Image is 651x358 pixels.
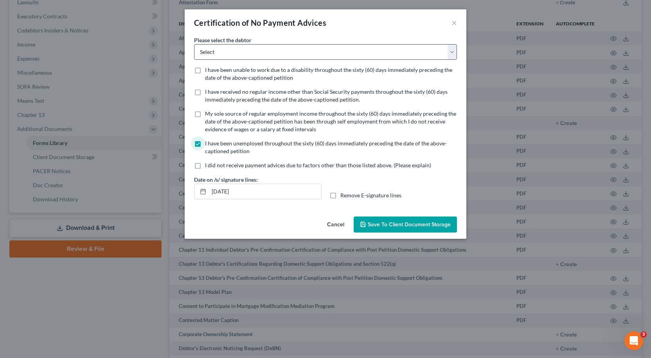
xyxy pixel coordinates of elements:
span: Remove E-signature lines [340,192,401,199]
div: Certification of No Payment Advices [194,17,326,28]
button: Cancel [321,217,351,233]
span: My sole source of regular employment income throughout the sixty (60) days immediately preceding ... [205,110,456,132]
span: 3 [640,331,647,338]
input: MM/DD/YYYY [209,184,321,199]
button: × [451,18,457,27]
label: Date on /s/ signature lines: [194,175,258,184]
span: I did not receive payment advices due to factors other than those listed above. (Please explain) [205,162,431,168]
span: Save to Client Document Storage [368,221,451,228]
iframe: Intercom live chat [624,331,643,350]
button: Save to Client Document Storage [354,217,457,233]
span: I have been unable to work due to a disability throughout the sixty (60) days immediately precedi... [205,66,452,81]
span: I have received no regular income other than Social Security payments throughout the sixty (60) d... [205,88,448,103]
label: Please select the debtor [194,36,252,44]
span: I have been unemployed throughout the sixty (60) days immediately preceding the date of the above... [205,140,447,154]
